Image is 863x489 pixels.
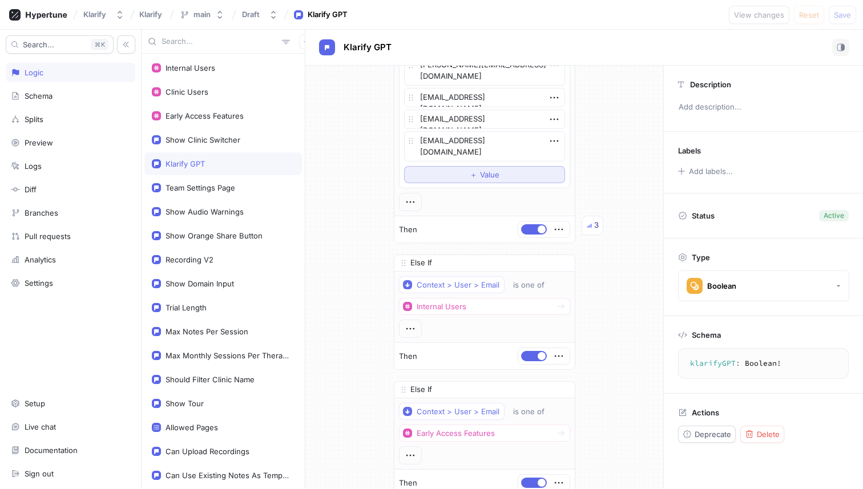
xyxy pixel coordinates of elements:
div: Can Use Existing Notes As Template References [166,471,290,480]
p: Status [692,208,715,224]
div: K [91,39,108,50]
span: Search... [23,41,54,48]
div: Schema [25,91,53,100]
div: Can Upload Recordings [166,447,249,456]
p: Type [692,253,710,262]
span: Klarify [139,10,162,18]
p: Actions [692,408,719,417]
div: Max Monthly Sessions Per Therapist [166,351,290,360]
input: Search... [162,36,277,47]
button: Deprecate [678,426,736,443]
div: Live chat [25,422,56,431]
button: View changes [729,6,789,24]
span: Klarify GPT [344,43,392,52]
div: Setup [25,399,45,408]
div: Early Access Features [166,111,244,120]
div: Show Domain Input [166,279,234,288]
div: Internal Users [166,63,215,72]
button: Add labels... [674,164,736,179]
div: Logs [25,161,42,171]
div: Show Audio Warnings [166,207,244,216]
p: Labels [678,146,701,155]
textarea: [PERSON_NAME][EMAIL_ADDRESS][DOMAIN_NAME] [404,55,565,86]
textarea: [EMAIL_ADDRESS][DOMAIN_NAME] [404,131,565,161]
div: Clinic Users [166,87,208,96]
span: Reset [799,11,819,18]
div: Show Tour [166,399,204,408]
div: Show Clinic Switcher [166,135,240,144]
p: Add description... [674,98,853,117]
div: Trial Length [166,303,207,312]
div: Early Access Features [417,429,495,438]
button: Save [829,6,856,24]
div: Klarify GPT [308,9,348,21]
button: Reset [794,6,824,24]
button: is one of [508,403,561,420]
div: Klarify [83,10,106,19]
div: Branches [25,208,58,217]
button: Context > User > Email [399,276,505,293]
span: ＋ [470,171,477,178]
button: Search...K [6,35,114,54]
div: Add labels... [689,168,733,175]
button: Context > User > Email [399,403,505,420]
div: Sign out [25,469,54,478]
span: Value [480,171,499,178]
textarea: [EMAIL_ADDRESS][DOMAIN_NAME] [404,88,565,107]
div: Analytics [25,255,56,264]
p: Schema [692,330,721,340]
div: Diff [25,185,37,194]
span: Deprecate [695,431,731,438]
button: Boolean [678,270,849,301]
button: Klarify [79,5,129,24]
div: Recording V2 [166,255,213,264]
a: Documentation [6,440,135,460]
div: Draft [242,10,260,19]
div: Logic [25,68,43,77]
div: Preview [25,138,53,147]
button: is one of [508,276,561,293]
p: Then [399,478,417,489]
div: Team Settings Page [166,183,235,192]
div: Boolean [707,281,736,291]
span: View changes [734,11,784,18]
button: Delete [740,426,784,443]
button: Internal Users [399,298,570,315]
textarea: klarifyGPT: Boolean! [683,353,844,374]
div: main [193,10,211,19]
p: Description [690,80,731,89]
div: is one of [513,407,545,417]
div: Documentation [25,446,78,455]
div: Internal Users [417,302,466,312]
button: main [175,5,229,24]
div: Settings [25,278,53,288]
button: Draft [237,5,283,24]
div: Splits [25,115,43,124]
div: Should Filter Clinic Name [166,375,255,384]
div: Pull requests [25,232,71,241]
button: ＋Value [404,166,565,183]
div: Show Orange Share Button [166,231,263,240]
div: Klarify GPT [166,159,205,168]
div: Active [824,211,844,221]
p: Else If [410,257,432,269]
p: Then [399,224,417,236]
textarea: [EMAIL_ADDRESS][DOMAIN_NAME] [404,110,565,129]
button: Early Access Features [399,425,570,442]
div: Context > User > Email [417,407,499,417]
span: Delete [757,431,780,438]
div: is one of [513,280,545,290]
div: Allowed Pages [166,423,218,432]
div: 3 [594,220,599,231]
p: Else If [410,384,432,395]
p: Then [399,351,417,362]
div: Context > User > Email [417,280,499,290]
div: Max Notes Per Session [166,327,248,336]
span: Save [834,11,851,18]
